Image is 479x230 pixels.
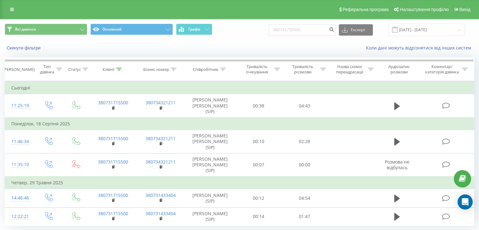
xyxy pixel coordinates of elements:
[333,64,366,75] div: Назва схеми переадресації
[5,45,44,51] button: Скинути фільтри
[282,153,327,176] td: 00:00
[400,7,449,12] span: Налаштування профілю
[424,64,460,75] div: Коментар/категорія дзвінка
[287,64,319,75] div: Тривалість розмови
[385,159,409,170] span: Розмова не відбулась
[98,159,128,165] a: 380731715500
[3,67,35,72] div: [PERSON_NAME]
[11,210,28,223] div: 12:22:21
[188,27,201,32] span: Графік
[236,189,282,207] td: 00:12
[381,64,418,75] div: Аудіозапис розмови
[11,158,28,171] div: 11:35:10
[143,67,169,72] div: Бізнес номер
[366,45,474,51] a: Коли дані можуть відрізнятися вiд інших систем
[145,135,176,141] a: 380734321211
[282,94,327,118] td: 04:43
[185,130,236,153] td: [PERSON_NAME] [PERSON_NAME] (SIP)
[282,189,327,207] td: 04:54
[11,100,28,112] div: 11:25:19
[145,159,176,165] a: 380734321211
[242,64,273,75] div: Тривалість очікування
[5,82,474,94] td: Сьогодні
[5,24,87,35] button: Всі дзвінки
[269,24,336,36] input: Пошук за номером
[236,94,282,118] td: 00:38
[5,118,474,130] td: Понеділок, 18 Серпня 2025
[145,100,176,106] a: 380734321211
[98,210,128,216] a: 380731715500
[11,135,28,148] div: 11:46:34
[458,194,473,210] div: Open Intercom Messenger
[40,64,54,75] div: Тип дзвінка
[145,210,176,216] a: 380731433404
[236,130,282,153] td: 00:10
[185,189,236,207] td: [PERSON_NAME] (SIP)
[459,7,470,12] span: Вихід
[185,94,236,118] td: [PERSON_NAME] [PERSON_NAME] (SIP)
[185,153,236,176] td: [PERSON_NAME] [PERSON_NAME] (SIP)
[98,135,128,141] a: 380731715500
[145,192,176,198] a: 380731433404
[282,207,327,226] td: 01:47
[343,7,389,12] span: Реферальна програма
[236,153,282,176] td: 00:07
[98,100,128,106] a: 380731715500
[98,192,128,198] a: 380731715500
[193,67,219,72] div: Співробітник
[185,207,236,226] td: [PERSON_NAME] (SIP)
[90,24,173,35] button: Основний
[103,67,115,72] div: Клієнт
[15,27,36,32] span: Всі дзвінки
[339,24,373,36] button: Експорт
[236,207,282,226] td: 00:14
[11,192,28,204] div: 14:46:46
[176,24,212,35] button: Графік
[282,130,327,153] td: 02:28
[5,176,474,189] td: Четвер, 29 Травня 2025
[68,67,81,72] div: Статус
